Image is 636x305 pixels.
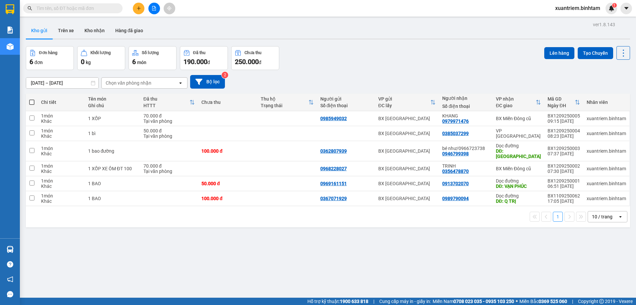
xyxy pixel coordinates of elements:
div: 08:23 [DATE] [548,133,580,139]
div: xuantriem.binhtam [587,131,626,136]
span: Nhận: [3,46,79,59]
div: TRINH [442,163,489,169]
span: Hỗ trợ kỹ thuật: [307,298,368,305]
span: plus [136,6,141,11]
button: Kho nhận [79,23,110,38]
div: 0968228027 [320,166,347,171]
span: message [7,291,13,297]
span: món [137,60,146,65]
div: Khối lượng [90,50,111,55]
div: 07:30 [DATE] [548,169,580,174]
div: 1 XỐP [88,116,137,121]
input: Select a date range. [26,78,98,88]
div: Dọc đường [496,143,541,148]
img: logo-vxr [6,4,14,14]
div: DĐ: hà tĩnh [496,148,541,159]
div: xuantriem.binhtam [587,148,626,154]
div: 1 món [41,163,81,169]
div: ĐC lấy [378,103,430,108]
div: BX Miền Đông cũ [496,166,541,171]
div: Khác [41,198,81,204]
div: HTTT [143,103,189,108]
div: Đã thu [193,50,205,55]
div: Tên món [88,96,137,102]
div: Chưa thu [201,100,254,105]
div: Tại văn phòng [143,169,195,174]
button: file-add [148,3,160,14]
div: DĐ: Q TRỊ [496,198,541,204]
div: 1 bì [88,131,137,136]
div: BX [GEOGRAPHIC_DATA] [378,166,436,171]
div: Ngày ĐH [548,103,575,108]
strong: 1900 633 818 [340,299,368,304]
div: 50.000 đ [143,128,195,133]
div: 0946799398 [442,151,469,156]
span: aim [167,6,172,11]
div: Ghi chú [88,103,137,108]
div: BX [GEOGRAPHIC_DATA] [378,116,436,121]
span: | [572,298,573,305]
div: 0985949032 [320,116,347,121]
div: DĐ: VẠN PHÚC [496,184,541,189]
div: 1 bao đường [88,148,137,154]
div: BX [GEOGRAPHIC_DATA] [378,131,436,136]
div: 1 BAO [88,181,137,186]
strong: 0369 525 060 [539,299,567,304]
div: Tại văn phòng [143,133,195,139]
span: đ [259,60,261,65]
img: solution-icon [7,27,14,34]
div: 07:37 [DATE] [548,151,580,156]
th: Toggle SortBy [257,94,317,111]
div: VP nhận [496,96,536,102]
div: Khác [41,184,81,189]
div: Khác [41,151,81,156]
span: 190.000 [184,58,207,66]
div: 0362807939 [320,148,347,154]
div: VP [GEOGRAPHIC_DATA] [496,128,541,139]
div: xuantriem.binhtam [587,116,626,121]
span: BX Quảng Ngãi ĐT: [24,23,92,36]
div: 1 món [41,113,81,118]
img: logo [3,5,23,35]
div: xuantriem.binhtam [587,196,626,201]
div: Người gửi [320,96,372,102]
button: Bộ lọc [190,75,225,89]
div: Đã thu [143,96,189,102]
span: caret-down [623,5,629,11]
img: warehouse-icon [7,246,14,253]
sup: 2 [222,72,228,78]
div: BX1209250002 [548,163,580,169]
div: 0979971476 [442,118,469,124]
span: Cung cấp máy in - giấy in: [379,298,431,305]
div: xuantriem.binhtam [587,181,626,186]
div: Dọc đường [496,193,541,198]
div: 1 món [41,128,81,133]
svg: open [618,214,623,219]
div: BX [GEOGRAPHIC_DATA] [378,196,436,201]
div: 100.000 đ [201,196,254,201]
span: Miền Nam [433,298,514,305]
span: kg [86,60,91,65]
span: BX [GEOGRAPHIC_DATA] - [12,38,74,44]
th: Toggle SortBy [544,94,583,111]
div: Thu hộ [261,96,308,102]
div: BX [GEOGRAPHIC_DATA] [378,181,436,186]
span: notification [7,276,13,282]
div: 1 BAO [88,196,137,201]
span: 0 [81,58,84,66]
span: Miền Bắc [519,298,567,305]
span: copyright [599,299,604,304]
span: 0941 78 2525 [24,23,92,36]
div: Đơn hàng [39,50,57,55]
th: Toggle SortBy [493,94,544,111]
button: Chưa thu250.000đ [231,46,279,70]
button: Số lượng6món [129,46,177,70]
div: 0367071929 [320,196,347,201]
div: xuantriem.binhtam [587,166,626,171]
button: Kho gửi [26,23,53,38]
th: Toggle SortBy [140,94,198,111]
button: Hàng đã giao [110,23,148,38]
div: 100.000 đ [201,148,254,154]
img: warehouse-icon [7,43,14,50]
div: ĐC giao [496,103,536,108]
